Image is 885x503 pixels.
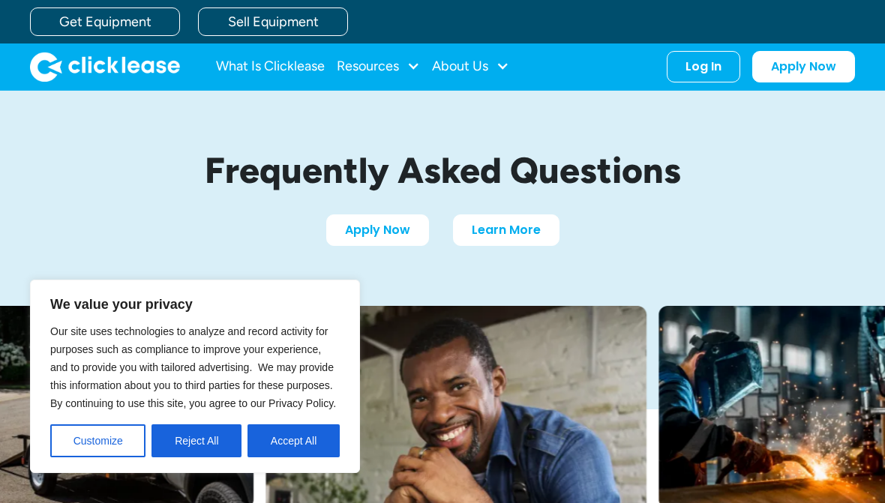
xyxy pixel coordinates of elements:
[151,424,241,457] button: Reject All
[685,59,721,74] div: Log In
[198,7,348,36] a: Sell Equipment
[432,52,509,82] div: About Us
[453,214,559,246] a: Learn More
[337,52,420,82] div: Resources
[30,280,360,473] div: We value your privacy
[247,424,340,457] button: Accept All
[326,214,429,246] a: Apply Now
[216,52,325,82] a: What Is Clicklease
[30,52,180,82] a: home
[50,325,336,409] span: Our site uses technologies to analyze and record activity for purposes such as compliance to impr...
[30,7,180,36] a: Get Equipment
[90,151,795,190] h1: Frequently Asked Questions
[50,295,340,313] p: We value your privacy
[30,52,180,82] img: Clicklease logo
[752,51,855,82] a: Apply Now
[50,424,145,457] button: Customize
